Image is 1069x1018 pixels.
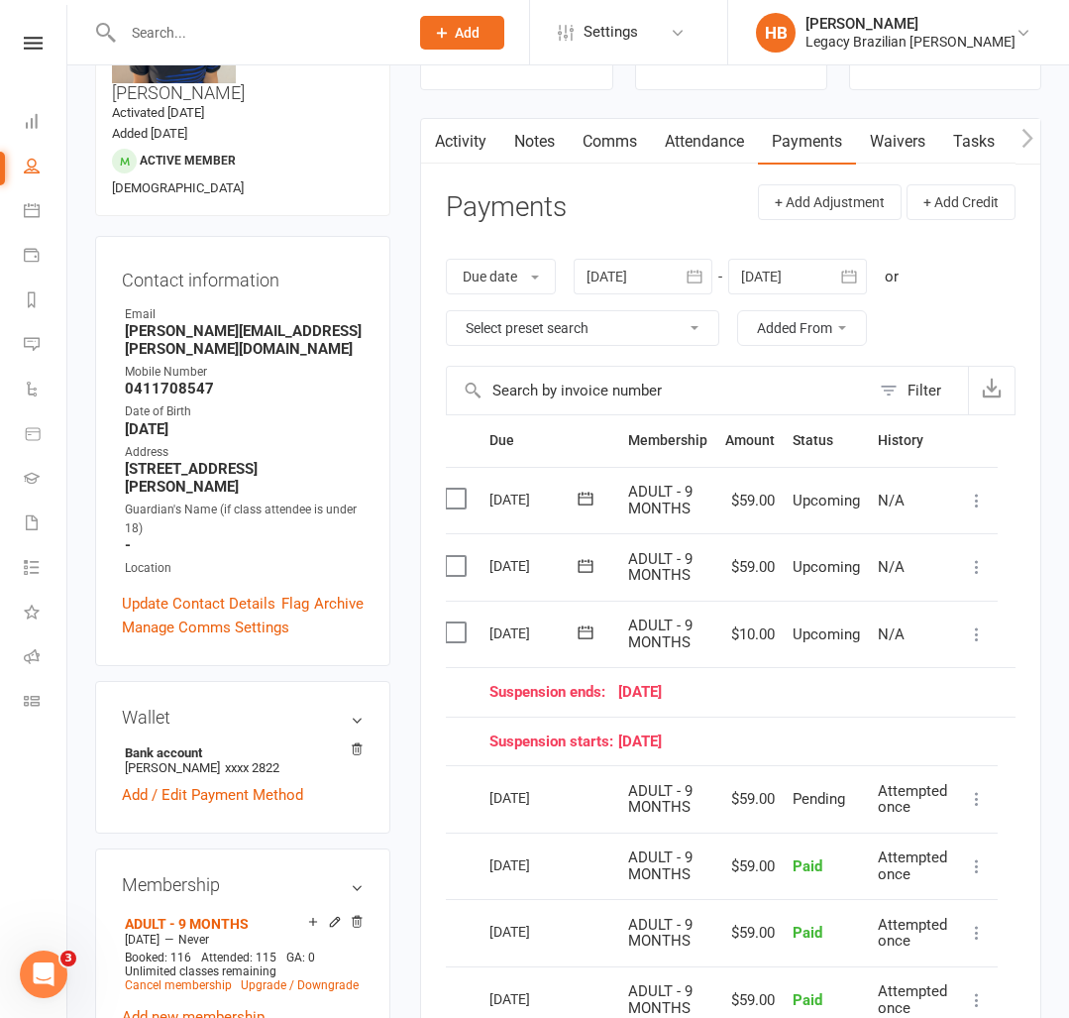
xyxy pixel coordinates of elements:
[125,559,364,578] div: Location
[125,536,364,554] strong: -
[112,126,187,141] time: Added [DATE]
[878,558,905,576] span: N/A
[125,305,364,324] div: Email
[125,380,364,397] strong: 0411708547
[716,601,784,668] td: $10.00
[870,367,968,414] button: Filter
[489,484,581,514] div: [DATE]
[489,734,989,750] div: [DATE]
[446,192,567,223] h3: Payments
[122,742,364,778] li: [PERSON_NAME]
[878,982,947,1017] span: Attempted once
[793,625,860,643] span: Upcoming
[241,978,359,992] a: Upgrade / Downgrade
[939,119,1009,165] a: Tasks
[481,415,619,466] th: Due
[737,310,867,346] button: Added From
[793,790,845,808] span: Pending
[24,280,68,324] a: Reports
[716,415,784,466] th: Amount
[716,899,784,966] td: $59.00
[500,119,569,165] a: Notes
[489,916,581,947] div: [DATE]
[122,875,364,895] h3: Membership
[628,916,693,951] span: ADULT - 9 MONTHS
[628,848,693,883] span: ADULT - 9 MONTHS
[420,16,504,50] button: Add
[286,951,315,964] span: GA: 0
[878,782,947,817] span: Attempted once
[628,782,693,817] span: ADULT - 9 MONTHS
[125,443,364,462] div: Address
[628,483,693,517] span: ADULT - 9 MONTHS
[878,848,947,883] span: Attempted once
[784,415,869,466] th: Status
[856,119,939,165] a: Waivers
[805,15,1016,33] div: [PERSON_NAME]
[125,916,249,932] a: ADULT - 9 MONTHS
[489,782,581,813] div: [DATE]
[281,592,309,616] a: Flag
[125,322,364,358] strong: [PERSON_NAME][EMAIL_ADDRESS][PERSON_NAME][DOMAIN_NAME]
[178,933,209,947] span: Never
[455,25,480,41] span: Add
[20,951,67,998] iframe: Intercom live chat
[24,190,68,235] a: Calendar
[125,363,364,382] div: Mobile Number
[793,924,822,942] span: Paid
[125,933,160,947] span: [DATE]
[421,119,500,165] a: Activity
[122,708,364,728] h3: Wallet
[125,951,191,964] span: Booked: 116
[24,592,68,636] a: What's New
[878,492,905,509] span: N/A
[869,415,956,466] th: History
[805,33,1016,51] div: Legacy Brazilian [PERSON_NAME]
[628,982,693,1017] span: ADULT - 9 MONTHS
[489,734,618,750] span: Suspension starts:
[125,964,276,978] span: Unlimited classes remaining
[125,501,364,538] div: Guardian's Name (if class attendee is under 18)
[314,592,364,616] a: Archive
[489,550,581,581] div: [DATE]
[24,636,68,681] a: Roll call kiosk mode
[125,420,364,438] strong: [DATE]
[447,367,870,414] input: Search by invoice number
[878,625,905,643] span: N/A
[716,467,784,534] td: $59.00
[24,235,68,280] a: Payments
[489,618,581,648] div: [DATE]
[120,932,364,948] div: —
[489,684,618,701] span: Suspension ends:
[489,849,581,880] div: [DATE]
[908,379,941,402] div: Filter
[489,983,581,1014] div: [DATE]
[885,265,899,288] div: or
[201,951,276,964] span: Attended: 115
[225,760,279,775] span: xxxx 2822
[122,616,289,639] a: Manage Comms Settings
[122,783,303,807] a: Add / Edit Payment Method
[125,402,364,421] div: Date of Birth
[125,745,354,760] strong: Bank account
[24,413,68,458] a: Product Sales
[112,105,204,120] time: Activated [DATE]
[125,460,364,496] strong: [STREET_ADDRESS][PERSON_NAME]
[122,592,275,616] a: Update Contact Details
[125,978,232,992] a: Cancel membership
[117,19,394,47] input: Search...
[24,681,68,726] a: Class kiosk mode
[651,119,758,165] a: Attendance
[628,617,693,651] span: ADULT - 9 MONTHS
[716,833,784,900] td: $59.00
[756,13,796,53] div: HB
[619,415,716,466] th: Membership
[628,550,693,585] span: ADULT - 9 MONTHS
[24,146,68,190] a: People
[140,154,236,168] span: Active member
[122,263,364,290] h3: Contact information
[758,119,856,165] a: Payments
[758,184,902,220] button: + Add Adjustment
[24,101,68,146] a: Dashboard
[716,765,784,833] td: $59.00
